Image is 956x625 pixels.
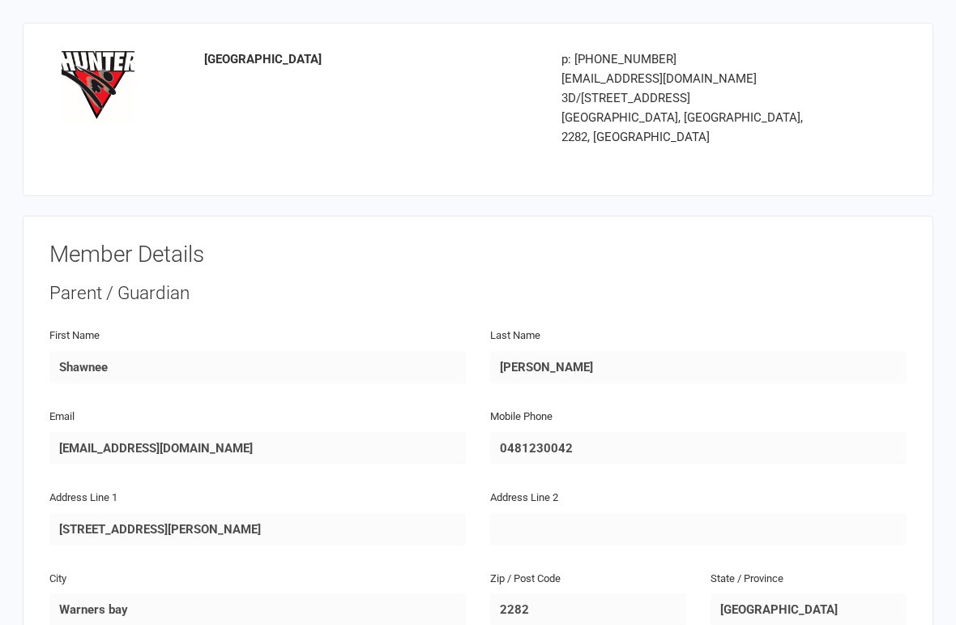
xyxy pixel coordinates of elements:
[490,490,558,507] label: Address Line 2
[490,327,540,345] label: Last Name
[561,49,823,69] div: p: [PHONE_NUMBER]
[49,571,66,588] label: City
[62,49,134,122] img: logo.png
[49,409,75,426] label: Email
[561,88,823,108] div: 3D/[STREET_ADDRESS]
[49,327,100,345] label: First Name
[490,409,553,426] label: Mobile Phone
[49,242,907,268] h3: Member Details
[561,69,823,88] div: [EMAIL_ADDRESS][DOMAIN_NAME]
[204,52,322,66] strong: [GEOGRAPHIC_DATA]
[49,490,117,507] label: Address Line 1
[49,280,907,306] div: Parent / Guardian
[711,571,783,588] label: State / Province
[561,108,823,147] div: [GEOGRAPHIC_DATA], [GEOGRAPHIC_DATA], 2282, [GEOGRAPHIC_DATA]
[490,571,561,588] label: Zip / Post Code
